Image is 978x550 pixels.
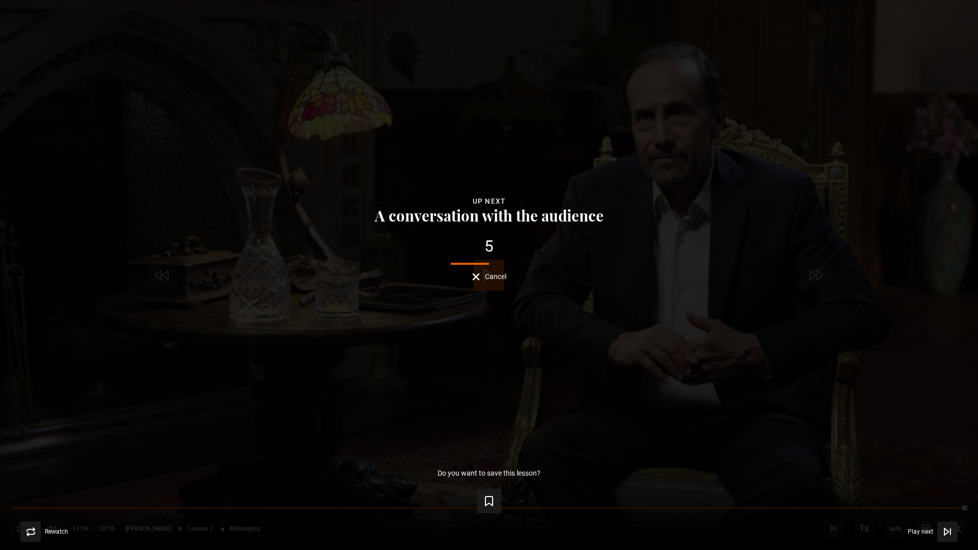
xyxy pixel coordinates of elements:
div: Up next [16,196,962,207]
p: Do you want to save this lesson? [438,470,540,477]
button: Play next [908,521,958,542]
button: Rewatch [20,521,68,542]
button: Cancel [472,273,506,281]
div: 5 [16,238,962,255]
span: Cancel [485,273,506,280]
span: Play next [908,529,933,535]
button: A conversation with the audience [372,207,607,223]
span: Rewatch [45,529,68,535]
